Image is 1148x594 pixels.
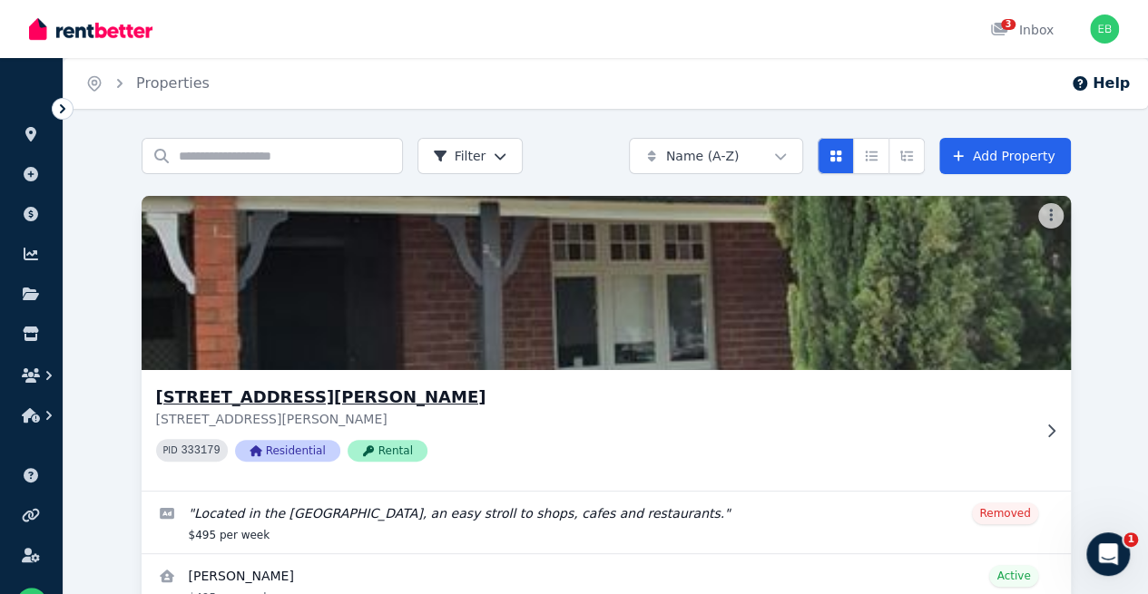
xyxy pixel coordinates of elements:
small: PID [163,445,178,455]
button: Help [1071,73,1130,94]
h3: [STREET_ADDRESS][PERSON_NAME] [156,385,1031,410]
code: 333179 [181,444,220,457]
span: 1 [1123,532,1138,547]
span: Filter [433,147,486,165]
button: Card view [818,138,854,174]
a: Properties [136,74,210,92]
img: 259 Russell Street, Bathurst [118,191,1094,375]
button: Expanded list view [888,138,925,174]
button: More options [1038,203,1064,229]
span: Residential [235,440,340,462]
nav: Breadcrumb [64,58,231,109]
a: 259 Russell Street, Bathurst[STREET_ADDRESS][PERSON_NAME][STREET_ADDRESS][PERSON_NAME]PID 333179R... [142,196,1071,491]
a: Edit listing: Located in the CBD, an easy stroll to shops, cafes and restaurants. [142,492,1071,553]
button: Filter [417,138,524,174]
span: 3 [1001,19,1016,30]
span: Rental [348,440,427,462]
a: Add Property [939,138,1071,174]
span: Name (A-Z) [666,147,740,165]
button: Name (A-Z) [629,138,803,174]
button: Compact list view [853,138,889,174]
p: [STREET_ADDRESS][PERSON_NAME] [156,410,1031,428]
img: RentBetter [29,15,152,43]
div: Inbox [990,21,1054,39]
img: Ellie Begg [1090,15,1119,44]
iframe: Intercom live chat [1086,532,1130,576]
div: View options [818,138,925,174]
